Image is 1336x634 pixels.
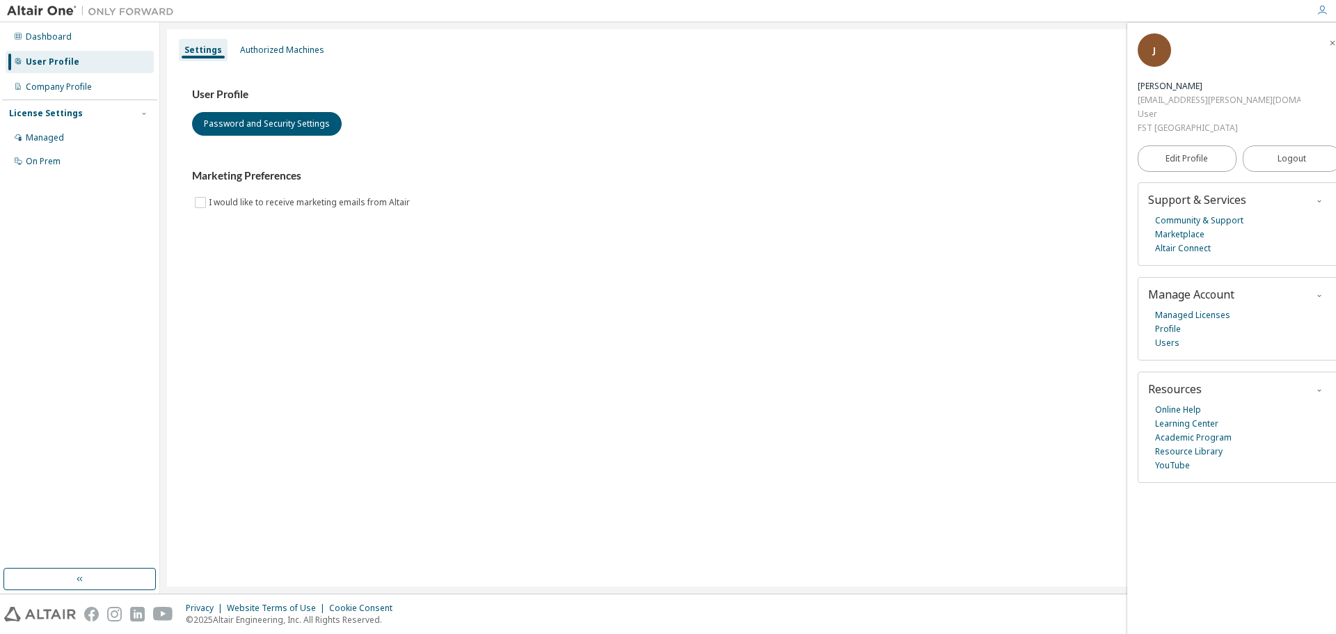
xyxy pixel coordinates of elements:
[1155,214,1243,228] a: Community & Support
[26,132,64,143] div: Managed
[26,56,79,68] div: User Profile
[1153,45,1156,56] span: J
[4,607,76,621] img: altair_logo.svg
[1278,152,1306,166] span: Logout
[329,603,401,614] div: Cookie Consent
[1166,153,1208,164] span: Edit Profile
[209,194,413,211] label: I would like to receive marketing emails from Altair
[192,88,1304,102] h3: User Profile
[1138,107,1301,121] div: User
[84,607,99,621] img: facebook.svg
[26,156,61,167] div: On Prem
[1148,381,1202,397] span: Resources
[192,112,342,136] button: Password and Security Settings
[186,603,227,614] div: Privacy
[1155,403,1201,417] a: Online Help
[130,607,145,621] img: linkedin.svg
[26,81,92,93] div: Company Profile
[1138,93,1301,107] div: [EMAIL_ADDRESS][PERSON_NAME][DOMAIN_NAME]
[107,607,122,621] img: instagram.svg
[240,45,324,56] div: Authorized Machines
[1155,308,1230,322] a: Managed Licenses
[1155,336,1179,350] a: Users
[1155,241,1211,255] a: Altair Connect
[1155,322,1181,336] a: Profile
[227,603,329,614] div: Website Terms of Use
[1138,79,1301,93] div: João Dias Rodrigues
[7,4,181,18] img: Altair One
[1155,459,1190,473] a: YouTube
[1138,145,1236,172] a: Edit Profile
[186,614,401,626] p: © 2025 Altair Engineering, Inc. All Rights Reserved.
[153,607,173,621] img: youtube.svg
[1155,417,1218,431] a: Learning Center
[192,169,1304,183] h3: Marketing Preferences
[1155,431,1232,445] a: Academic Program
[1148,287,1234,302] span: Manage Account
[1155,228,1204,241] a: Marketplace
[9,108,83,119] div: License Settings
[1155,445,1223,459] a: Resource Library
[1138,121,1301,135] div: FST [GEOGRAPHIC_DATA]
[1148,192,1246,207] span: Support & Services
[184,45,222,56] div: Settings
[26,31,72,42] div: Dashboard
